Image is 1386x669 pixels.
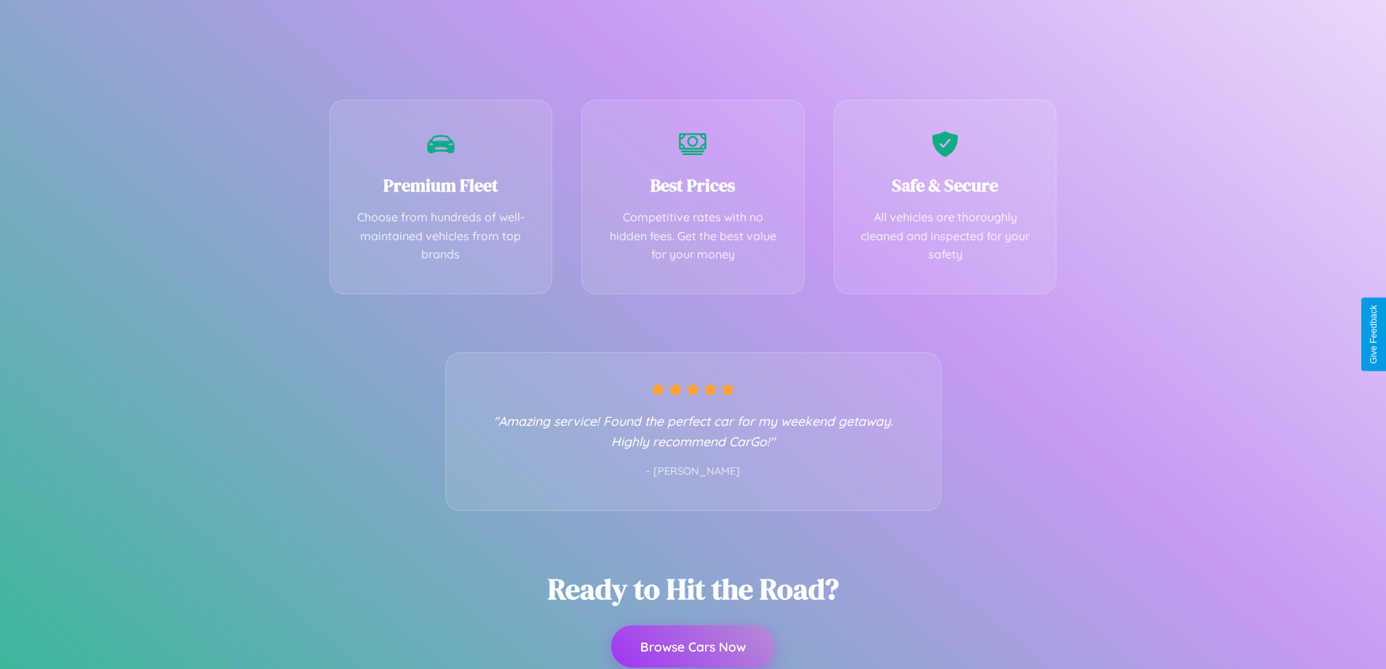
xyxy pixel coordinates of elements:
div: Give Feedback [1369,305,1379,364]
h3: Premium Fleet [352,173,530,197]
h3: Safe & Secure [856,173,1035,197]
p: - [PERSON_NAME] [475,462,912,481]
h2: Ready to Hit the Road? [548,569,839,609]
p: All vehicles are thoroughly cleaned and inspected for your safety [856,208,1035,264]
p: Competitive rates with no hidden fees. Get the best value for your money [604,208,782,264]
p: "Amazing service! Found the perfect car for my weekend getaway. Highly recommend CarGo!" [475,411,912,451]
p: Choose from hundreds of well-maintained vehicles from top brands [352,208,530,264]
button: Browse Cars Now [611,625,775,668]
h3: Best Prices [604,173,782,197]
